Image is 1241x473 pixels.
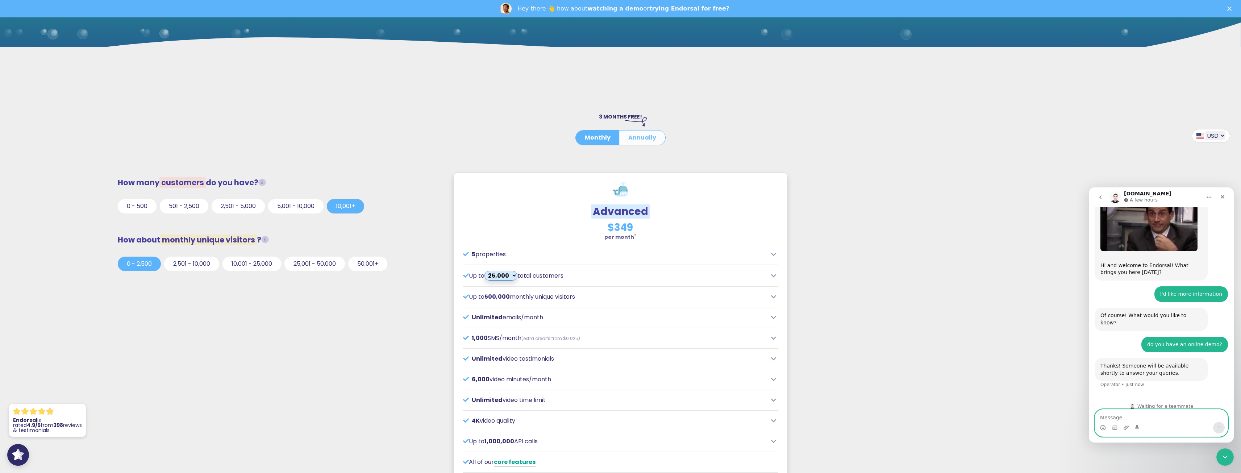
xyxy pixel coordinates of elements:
[591,204,650,219] span: Advanced
[261,236,269,244] i: Unique visitors that view our social proof tools (widgets, FOMO popups or Wall of Love) on your w...
[517,5,729,12] div: Hey there 👋 how about or
[212,199,265,213] button: 2,501 - 5,000
[118,199,157,213] button: 0 - 500
[160,199,208,213] button: 501 - 2,500
[625,117,647,126] img: arrow-right-down.svg
[258,179,266,186] i: Total customers from whom you request testimonials/reviews.
[118,235,441,244] h3: How about ?
[1227,7,1234,11] div: Close
[222,257,281,271] button: 10,001 - 25,000
[587,5,643,12] a: watching a demo
[463,416,767,425] p: video quality
[608,220,633,235] span: $349
[463,396,767,404] p: video time limit
[160,235,257,245] span: monthly unique visitors
[521,335,580,341] span: (extra credits from $0.025)
[604,233,636,241] strong: per month
[613,182,628,196] img: whale.svg
[27,422,41,429] strong: 4.9/5
[463,437,767,446] p: Up to API calls
[472,334,488,342] span: 1,000
[268,199,324,213] button: 5,001 - 10,000
[118,178,441,187] h3: How many do you have?
[164,257,219,271] button: 2,501 - 10,000
[463,250,767,259] p: properties
[118,257,161,271] button: 0 - 2,500
[159,177,206,188] span: customers
[649,5,729,12] a: trying Endorsal for free?
[619,130,665,145] button: Annually
[472,396,503,404] span: Unlimited
[472,416,480,425] span: 4K
[484,437,514,445] span: 1,000,000
[484,292,510,301] span: 500,000
[463,292,767,301] p: Up to monthly unique visitors
[472,250,475,258] span: 5
[1089,187,1234,443] iframe: Intercom live chat
[327,199,364,213] button: 10,001+
[576,130,620,145] button: Monthly
[463,334,767,343] p: SMS/month
[472,313,503,321] span: Unlimited
[463,271,767,281] p: Up to total customers
[494,458,536,467] a: core features
[472,375,490,383] span: 6,000
[463,313,767,322] p: emails/month
[348,257,387,271] button: 50,001+
[463,375,767,384] p: video minutes/month
[472,354,503,363] span: Unlimited
[53,422,63,429] strong: 398
[284,257,345,271] button: 25,001 - 50,000
[500,3,512,14] img: Profile image for Dean
[13,418,82,433] p: is rated from reviews & testimonials.
[1216,448,1234,466] iframe: Intercom live chat
[13,416,37,424] strong: Endorsal
[599,113,642,120] span: 3 MONTHS FREE!
[463,354,767,363] p: video testimonials
[463,458,767,466] p: All of our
